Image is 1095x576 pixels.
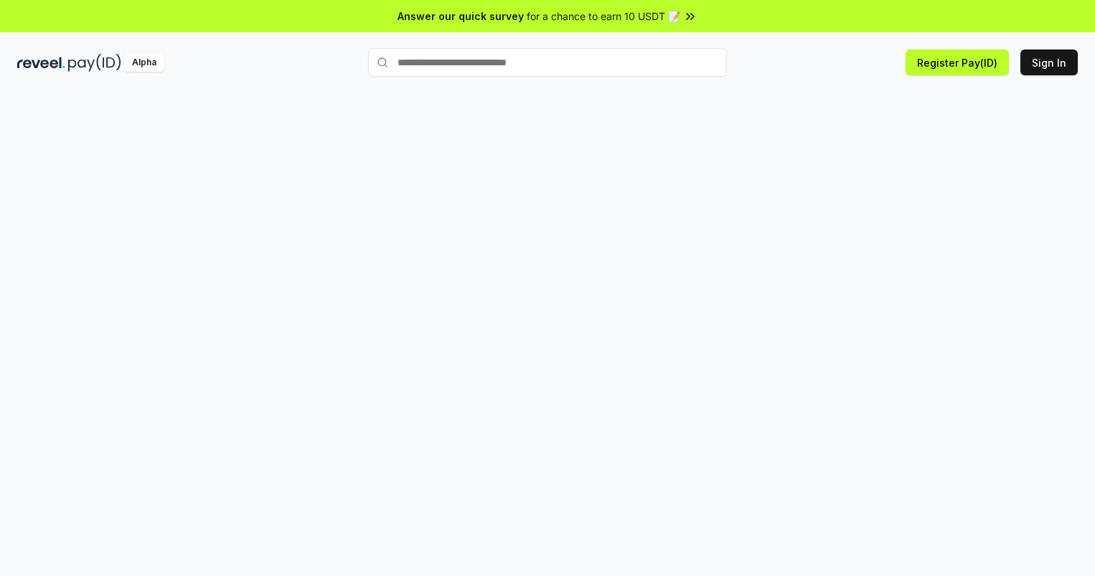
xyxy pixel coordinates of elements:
[527,9,680,24] span: for a chance to earn 10 USDT 📝
[1020,49,1078,75] button: Sign In
[124,54,164,72] div: Alpha
[398,9,524,24] span: Answer our quick survey
[68,54,121,72] img: pay_id
[906,49,1009,75] button: Register Pay(ID)
[17,54,65,72] img: reveel_dark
